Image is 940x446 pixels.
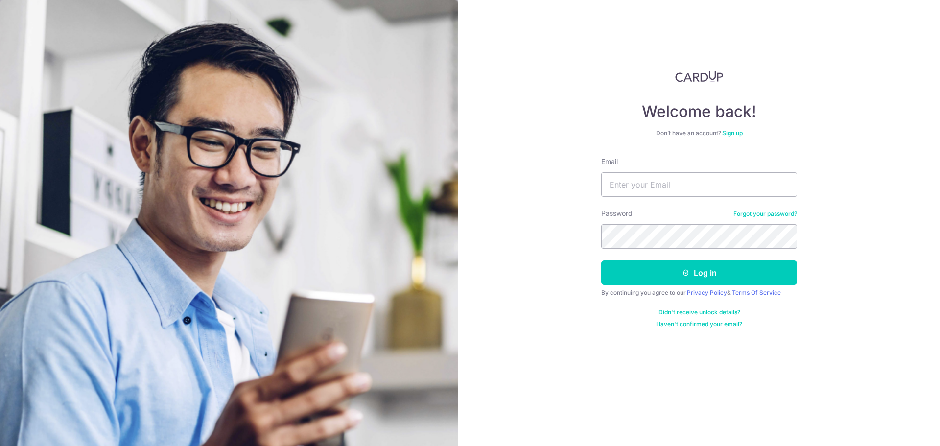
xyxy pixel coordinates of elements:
label: Password [601,209,633,218]
a: Terms Of Service [732,289,781,296]
input: Enter your Email [601,172,797,197]
a: Didn't receive unlock details? [658,308,740,316]
div: By continuing you agree to our & [601,289,797,297]
div: Don’t have an account? [601,129,797,137]
a: Haven't confirmed your email? [656,320,742,328]
a: Forgot your password? [733,210,797,218]
a: Privacy Policy [687,289,727,296]
label: Email [601,157,618,166]
img: CardUp Logo [675,70,723,82]
a: Sign up [722,129,743,137]
button: Log in [601,260,797,285]
h4: Welcome back! [601,102,797,121]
